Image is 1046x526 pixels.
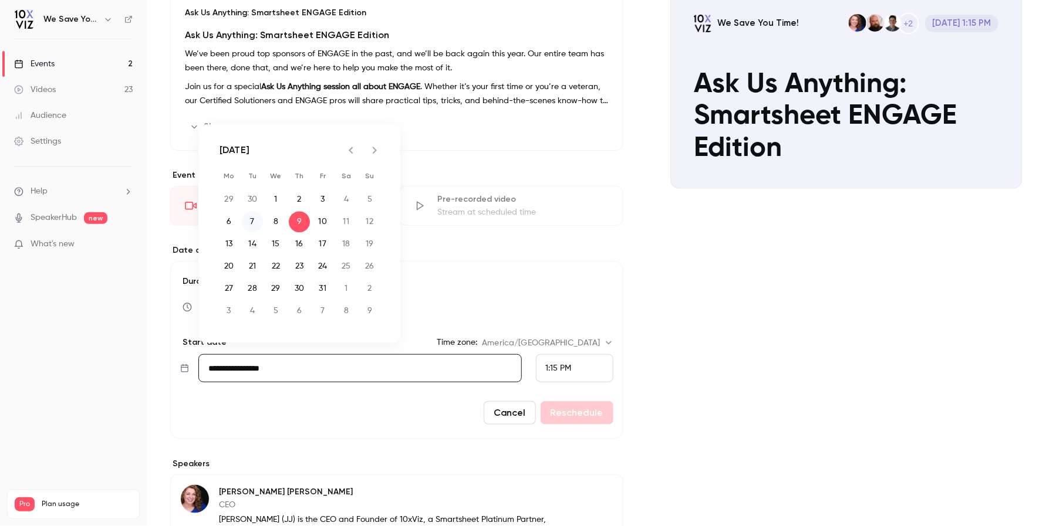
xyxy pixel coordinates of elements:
[185,29,389,40] strong: Ask Us Anything: Smartsheet ENGAGE Edition
[218,164,239,188] span: Monday
[312,278,333,299] button: 31
[359,233,380,254] button: 19
[218,211,239,232] button: 6
[312,300,333,321] button: 7
[14,185,133,198] li: help-dropdown-opener
[289,278,310,299] button: 30
[261,83,420,91] strong: Ask Us Anything session all about ENGAGE
[218,300,239,321] button: 3
[185,47,609,75] p: We’ve been proud top sponsors of ENGAGE in the past, and we’ll be back again this year. Our entir...
[43,13,99,25] h6: We Save You Time!
[180,337,227,348] p: Start date
[336,278,357,299] button: 1
[312,256,333,277] button: 24
[170,169,623,181] p: Event type
[359,278,380,299] button: 2
[265,233,286,254] button: 15
[15,497,35,511] span: Pro
[265,164,286,188] span: Wednesday
[170,245,623,256] label: Date and time
[218,233,239,254] button: 13
[336,233,357,254] button: 18
[220,143,249,157] div: [DATE]
[219,486,547,498] p: [PERSON_NAME] [PERSON_NAME]
[14,135,61,147] div: Settings
[437,337,477,348] label: Time zone:
[242,211,263,232] button: 7
[289,256,310,277] button: 23
[359,300,380,321] button: 9
[312,211,333,232] button: 10
[359,189,380,210] button: 5
[312,164,333,188] span: Friday
[336,164,357,188] span: Saturday
[185,80,609,108] p: Join us for a special . Whether it’s your first time or you’re a veteran, our Certified Solutione...
[359,164,380,188] span: Sunday
[359,211,380,232] button: 12
[289,164,310,188] span: Thursday
[242,300,263,321] button: 4
[265,300,286,321] button: 5
[170,458,623,470] label: Speakers
[289,189,310,210] button: 2
[14,84,56,96] div: Videos
[218,256,239,277] button: 20
[289,300,310,321] button: 6
[336,189,357,210] button: 4
[242,164,263,188] span: Tuesday
[363,138,386,162] button: Next month
[536,354,613,382] div: From
[312,233,333,254] button: 17
[15,10,33,29] img: We Save You Time!
[437,206,609,218] div: Stream at scheduled time
[119,239,133,250] iframe: Noticeable Trigger
[185,117,255,136] button: Show more
[84,212,107,224] span: new
[437,194,609,205] div: Pre-recorded video
[218,189,239,210] button: 29
[289,211,310,232] button: 9
[219,499,547,511] p: CEO
[180,276,613,287] label: Duration
[242,278,263,299] button: 28
[14,110,66,121] div: Audience
[289,233,310,254] button: 16
[242,256,263,277] button: 21
[185,7,609,19] p: Ask Us Anything: Smartsheet ENGAGE Edition
[359,256,380,277] button: 26
[265,278,286,299] button: 29
[31,238,75,250] span: What's new
[312,189,333,210] button: 3
[14,58,55,70] div: Events
[546,364,572,372] span: 1:15 PM
[181,485,209,513] img: Jennifer Jones
[218,278,239,299] button: 27
[42,500,132,509] span: Plan usage
[484,401,536,425] button: Cancel
[265,211,286,232] button: 8
[265,256,286,277] button: 22
[31,185,48,198] span: Help
[242,233,263,254] button: 14
[265,189,286,210] button: 1
[339,138,363,162] button: Previous month
[336,256,357,277] button: 25
[399,186,623,226] div: Pre-recorded videoStream at scheduled time
[31,212,77,224] a: SpeakerHub
[336,300,357,321] button: 8
[242,189,263,210] button: 30
[336,211,357,232] button: 11
[170,186,394,226] div: LiveGo live at scheduled time
[482,337,613,349] div: America/[GEOGRAPHIC_DATA]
